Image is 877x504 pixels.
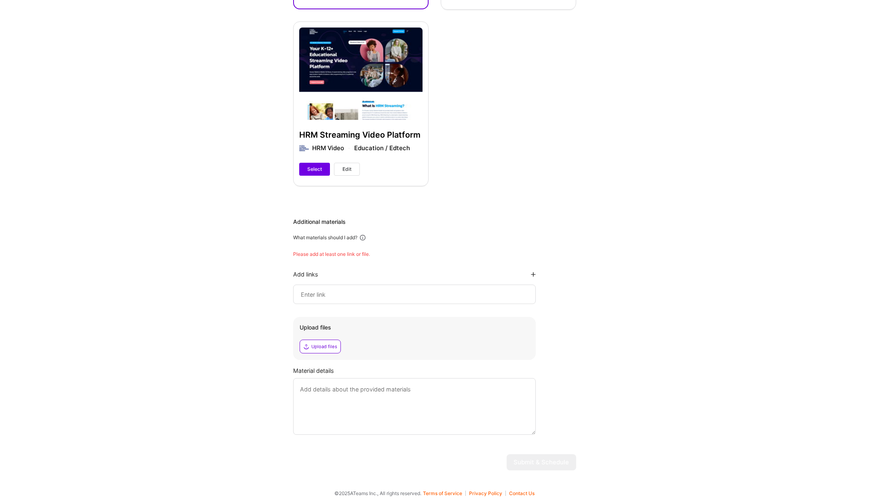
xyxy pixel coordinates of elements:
[300,289,529,299] input: Enter link
[293,234,357,241] div: What materials should I add?
[293,218,576,226] div: Additional materials
[423,491,466,496] button: Terms of Service
[300,323,529,332] div: Upload files
[334,163,360,176] button: Edit
[531,272,536,277] i: icon PlusBlackFlat
[507,454,576,470] button: Submit & Schedule
[303,343,310,350] i: icon Upload2
[342,166,351,173] span: Edit
[509,491,535,496] button: Contact Us
[293,251,576,257] div: Please add at least one link or file.
[307,166,322,173] span: Select
[293,366,576,375] div: Material details
[469,491,506,496] button: Privacy Policy
[359,234,366,241] i: icon Info
[311,343,337,350] div: Upload files
[293,270,318,278] div: Add links
[299,163,330,176] button: Select
[334,489,421,498] span: © 2025 ATeams Inc., All rights reserved.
